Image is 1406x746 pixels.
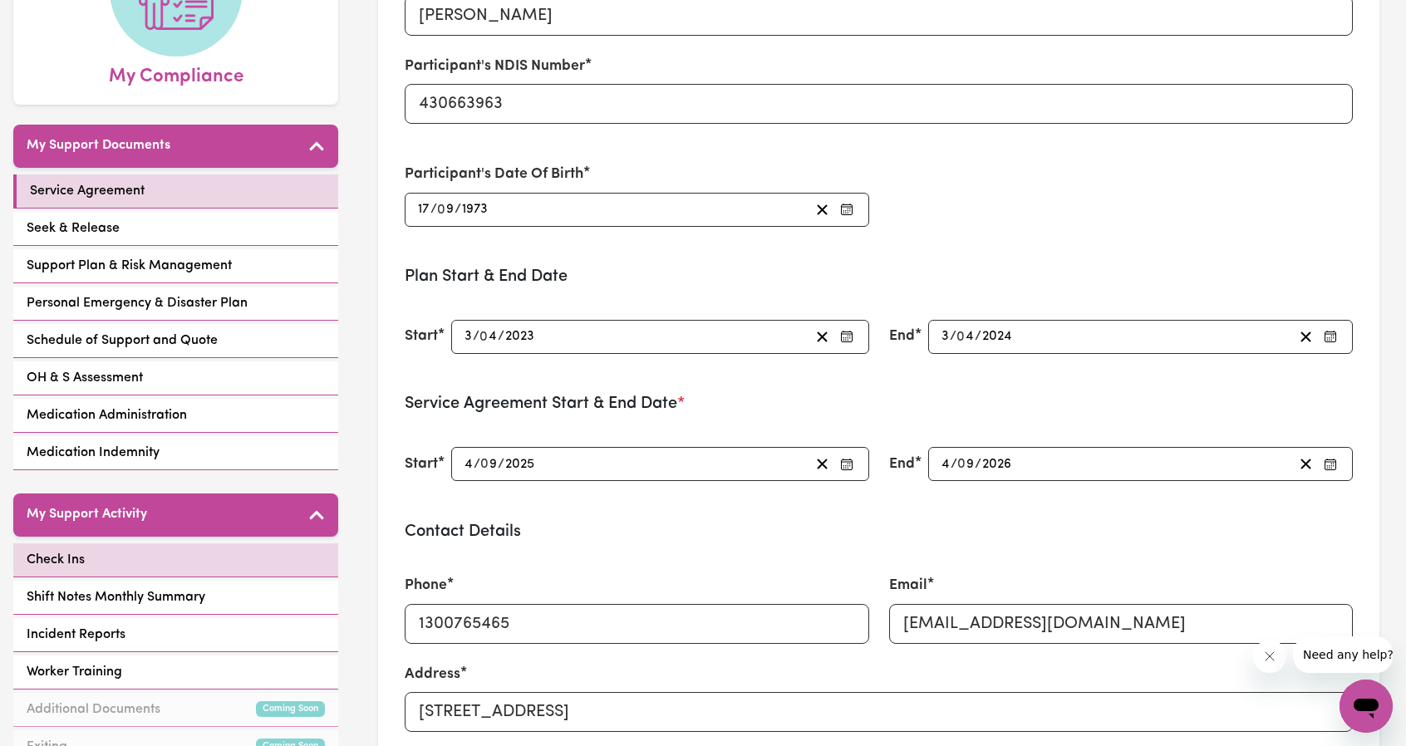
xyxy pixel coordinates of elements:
span: Check Ins [27,550,85,570]
span: Medication Administration [27,405,187,425]
span: / [455,202,461,217]
span: 0 [956,330,965,343]
span: Service Agreement [30,181,145,201]
a: Check Ins [13,543,338,577]
span: My Compliance [109,56,243,91]
input: ---- [461,199,489,221]
span: Seek & Release [27,218,120,238]
iframe: Close message [1253,640,1286,673]
button: My Support Activity [13,493,338,537]
input: -- [480,326,498,348]
a: Shift Notes Monthly Summary [13,581,338,615]
h5: My Support Documents [27,138,170,154]
span: 0 [957,458,966,471]
a: Seek & Release [13,212,338,246]
input: -- [481,453,498,475]
span: / [474,457,480,472]
span: / [951,457,957,472]
input: ---- [504,453,536,475]
input: -- [941,453,951,475]
span: Support Plan & Risk Management [27,256,232,276]
input: -- [958,453,975,475]
input: -- [438,199,455,221]
span: Additional Documents [27,699,160,719]
a: Additional DocumentsComing Soon [13,693,338,727]
span: Worker Training [27,662,122,682]
label: Address [405,664,460,685]
span: Incident Reports [27,625,125,645]
label: Start [405,326,438,347]
h3: Plan Start & End Date [405,267,1353,287]
input: ---- [504,326,536,348]
span: / [473,329,479,344]
label: End [889,454,915,475]
a: Medication Indemnity [13,436,338,470]
label: Participant's NDIS Number [405,56,585,77]
span: Schedule of Support and Quote [27,331,218,351]
input: -- [464,453,474,475]
span: Need any help? [10,12,101,25]
a: Incident Reports [13,618,338,652]
span: 0 [479,330,488,343]
span: / [975,329,981,344]
label: Phone [405,575,447,596]
h3: Contact Details [405,522,1353,542]
input: -- [417,199,430,221]
span: / [950,329,956,344]
a: Worker Training [13,655,338,690]
input: -- [464,326,473,348]
input: ---- [981,326,1014,348]
a: Medication Administration [13,399,338,433]
label: Participant's Date Of Birth [405,164,583,185]
iframe: Button to launch messaging window [1340,680,1393,733]
input: -- [941,326,950,348]
button: My Support Documents [13,125,338,168]
span: Shift Notes Monthly Summary [27,587,205,607]
span: / [498,457,504,472]
span: / [430,202,437,217]
a: Service Agreement [13,174,338,209]
span: Medication Indemnity [27,443,160,463]
h3: Service Agreement Start & End Date [405,394,1353,414]
span: 0 [437,203,445,216]
a: Support Plan & Risk Management [13,249,338,283]
span: / [498,329,504,344]
a: OH & S Assessment [13,361,338,395]
span: / [975,457,981,472]
span: OH & S Assessment [27,368,143,388]
span: Personal Emergency & Disaster Plan [27,293,248,313]
label: Email [889,575,927,596]
label: End [889,326,915,347]
iframe: Message from company [1293,636,1393,673]
input: -- [957,326,975,348]
label: Start [405,454,438,475]
h5: My Support Activity [27,507,147,523]
span: 0 [480,458,489,471]
small: Coming Soon [256,701,325,717]
input: ---- [981,453,1013,475]
a: Schedule of Support and Quote [13,324,338,358]
a: Personal Emergency & Disaster Plan [13,287,338,321]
